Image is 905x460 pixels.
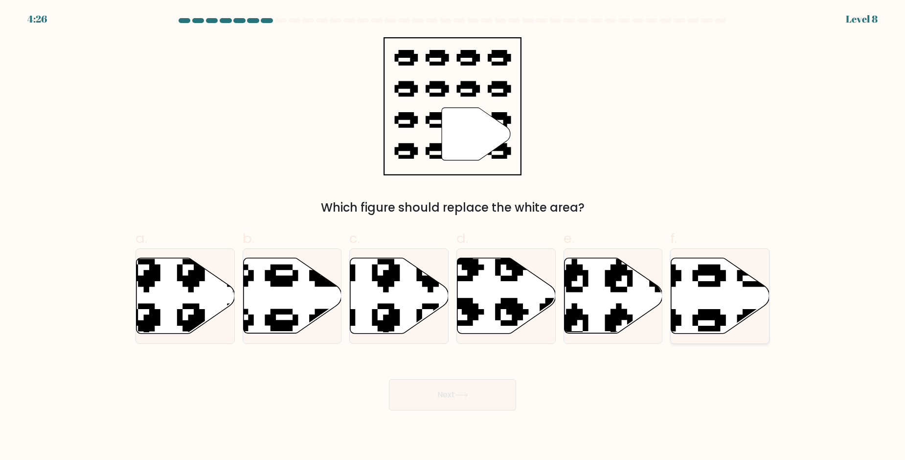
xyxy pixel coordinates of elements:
[136,229,147,248] span: a.
[243,229,254,248] span: b.
[670,229,677,248] span: f.
[442,108,510,160] g: "
[846,12,878,26] div: Level 8
[456,229,468,248] span: d.
[141,199,764,217] div: Which figure should replace the white area?
[27,12,47,26] div: 4:26
[564,229,574,248] span: e.
[389,379,516,411] button: Next
[349,229,360,248] span: c.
